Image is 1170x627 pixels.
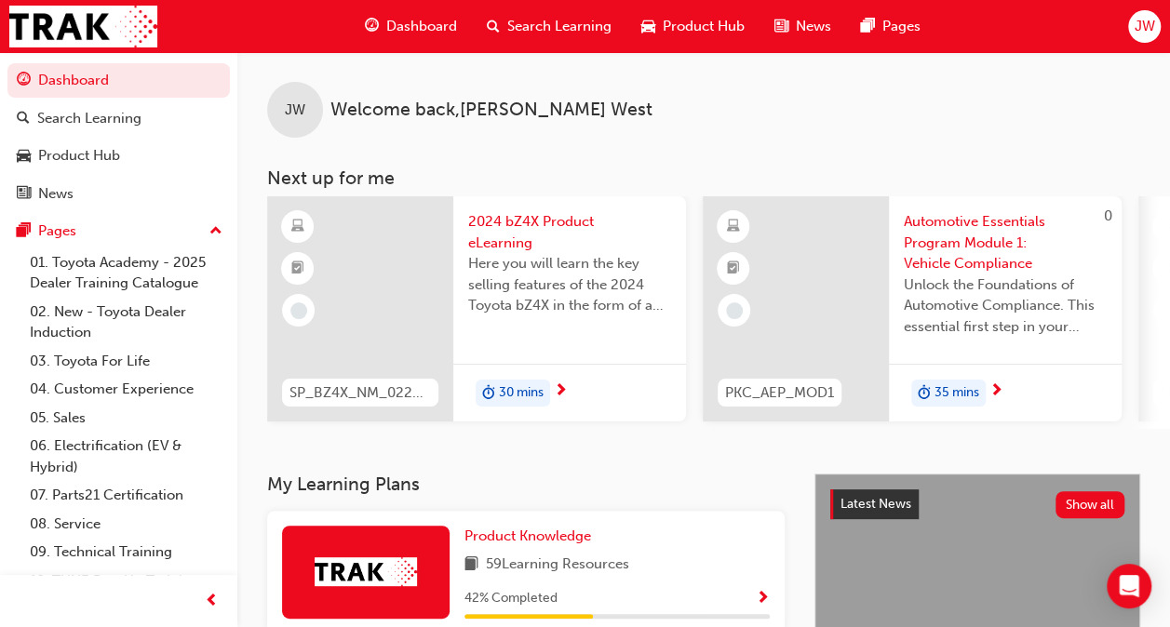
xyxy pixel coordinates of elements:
a: search-iconSearch Learning [472,7,626,46]
span: 30 mins [499,382,544,404]
span: 35 mins [935,382,979,404]
a: 03. Toyota For Life [22,347,230,376]
span: booktick-icon [727,257,740,281]
span: Welcome back , [PERSON_NAME] West [330,100,652,121]
span: 0 [1104,207,1112,224]
button: Pages [7,214,230,248]
a: car-iconProduct Hub [626,7,760,46]
span: search-icon [17,111,30,127]
button: Show all [1056,491,1125,518]
span: guage-icon [17,73,31,89]
button: DashboardSearch LearningProduct HubNews [7,60,230,214]
a: news-iconNews [760,7,846,46]
span: Search Learning [507,16,612,37]
span: learningResourceType_ELEARNING-icon [727,215,740,239]
a: 06. Electrification (EV & Hybrid) [22,432,230,481]
a: SP_BZ4X_NM_0224_EL012024 bZ4X Product eLearningHere you will learn the key selling features of th... [267,196,686,421]
a: 02. New - Toyota Dealer Induction [22,298,230,347]
a: 05. Sales [22,404,230,433]
span: next-icon [989,383,1003,400]
span: 42 % Completed [464,588,558,609]
span: car-icon [17,148,31,165]
span: Dashboard [386,16,457,37]
span: JW [285,100,305,121]
div: Open Intercom Messenger [1107,564,1151,608]
h3: My Learning Plans [267,474,785,495]
span: Here you will learn the key selling features of the 2024 Toyota bZ4X in the form of a virtual 6-p... [468,253,671,316]
span: prev-icon [205,590,219,613]
a: 01. Toyota Academy - 2025 Dealer Training Catalogue [22,248,230,298]
a: Latest NewsShow all [830,489,1124,519]
span: 2024 bZ4X Product eLearning [468,211,671,253]
span: Product Knowledge [464,527,591,544]
a: guage-iconDashboard [350,7,472,46]
span: JW [1134,16,1154,37]
div: News [38,183,74,205]
span: up-icon [209,220,222,244]
button: JW [1128,10,1161,43]
a: 07. Parts21 Certification [22,481,230,510]
button: Show Progress [756,587,770,610]
a: News [7,177,230,211]
a: Product Knowledge [464,526,598,547]
span: SP_BZ4X_NM_0224_EL01 [289,382,431,404]
span: Unlock the Foundations of Automotive Compliance. This essential first step in your Automotive Ess... [904,274,1107,338]
span: Show Progress [756,591,770,607]
a: Dashboard [7,63,230,98]
span: Automotive Essentials Program Module 1: Vehicle Compliance [904,211,1107,274]
span: news-icon [17,186,31,203]
span: Product Hub [663,16,745,37]
span: next-icon [554,383,568,400]
a: 10. TUNE Rev-Up Training [22,567,230,595]
a: Search Learning [7,101,230,136]
a: 0PKC_AEP_MOD1Automotive Essentials Program Module 1: Vehicle ComplianceUnlock the Foundations of ... [703,196,1122,421]
span: booktick-icon [291,257,304,281]
div: Pages [38,220,76,242]
span: duration-icon [482,381,495,406]
span: car-icon [641,15,655,38]
span: PKC_AEP_MOD1 [725,382,834,404]
span: Latest News [841,496,911,512]
span: pages-icon [861,15,875,38]
a: 08. Service [22,510,230,539]
a: pages-iconPages [846,7,935,46]
span: News [796,16,831,37]
img: Trak [9,6,157,47]
div: Product Hub [38,145,120,167]
span: learningRecordVerb_NONE-icon [726,302,743,319]
span: learningRecordVerb_NONE-icon [290,302,307,319]
span: 59 Learning Resources [486,554,629,577]
span: news-icon [774,15,788,38]
span: search-icon [487,15,500,38]
span: learningResourceType_ELEARNING-icon [291,215,304,239]
span: duration-icon [918,381,931,406]
a: 04. Customer Experience [22,375,230,404]
h3: Next up for me [237,167,1170,189]
span: guage-icon [365,15,379,38]
img: Trak [315,557,417,586]
div: Search Learning [37,108,141,129]
span: Pages [882,16,921,37]
a: Product Hub [7,139,230,173]
span: pages-icon [17,223,31,240]
a: 09. Technical Training [22,538,230,567]
span: book-icon [464,554,478,577]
